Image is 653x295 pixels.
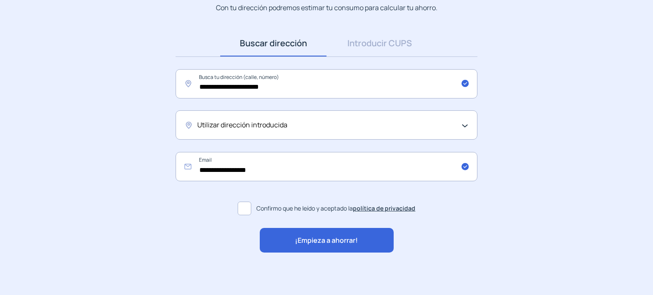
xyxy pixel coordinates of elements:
a: Buscar dirección [220,30,326,56]
p: Con tu dirección podremos estimar tu consumo para calcular tu ahorro. [216,3,437,13]
span: Confirmo que he leído y aceptado la [256,204,415,213]
span: ¡Empieza a ahorrar! [295,235,358,246]
span: Utilizar dirección introducida [197,120,287,131]
a: política de privacidad [353,204,415,212]
a: Introducir CUPS [326,30,433,56]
